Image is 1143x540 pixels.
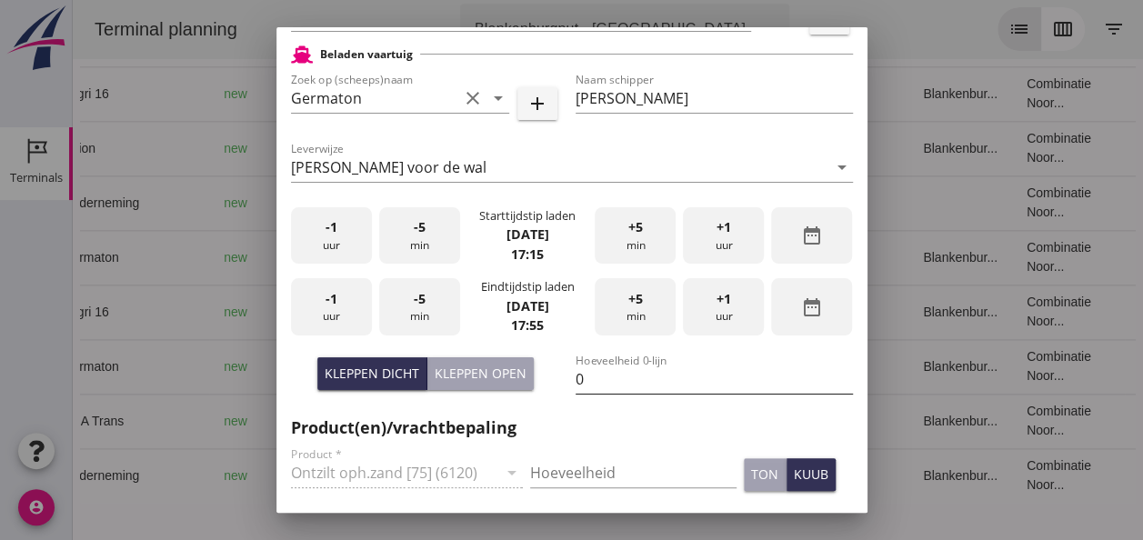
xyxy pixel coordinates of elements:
[320,46,413,63] h2: Beladen vaartuig
[317,357,427,390] button: Kleppen dicht
[939,448,1052,503] td: Combinatie Noor...
[836,66,939,121] td: Blankenbur...
[416,230,516,285] td: 672
[291,159,486,175] div: [PERSON_NAME] voor de wal
[939,66,1052,121] td: Combinatie Noor...
[606,121,697,175] td: Filling sand
[379,207,460,265] div: min
[606,230,697,285] td: Ontzilt oph.zan...
[836,230,939,285] td: Blankenbur...
[136,230,202,285] td: new
[936,18,958,40] i: list
[262,469,275,482] i: directions_boat
[1030,18,1052,40] i: filter_list
[216,357,369,376] div: Gouda
[459,89,474,100] small: m3
[939,121,1052,175] td: Combinatie Noor...
[836,448,939,503] td: Blankenbur...
[939,230,1052,285] td: Combinatie Noor...
[939,394,1052,448] td: Combinatie Noor...
[416,285,516,339] td: 1298
[606,175,697,230] td: Ontzilt oph.zan...
[801,225,823,246] i: date_range
[628,217,643,237] span: +5
[479,207,576,225] div: Starttijdstip laden
[606,448,697,503] td: Ontzilt oph.zan...
[216,303,369,322] div: Gouda
[698,121,837,175] td: 18
[356,142,369,155] i: directions_boat
[939,339,1052,394] td: Combinatie Noor...
[216,85,369,104] div: Gouda
[452,362,466,373] small: m3
[939,175,1052,230] td: Combinatie Noor...
[262,251,275,264] i: directions_boat
[787,458,836,491] button: kuub
[506,225,548,243] strong: [DATE]
[836,121,939,175] td: Blankenbur...
[836,394,939,448] td: Blankenbur...
[216,412,369,431] div: Tilburg
[530,458,737,487] input: Hoeveelheid
[683,207,764,265] div: uur
[262,87,275,100] i: directions_boat
[379,278,460,335] div: min
[216,139,369,158] div: [GEOGRAPHIC_DATA]
[576,365,853,394] input: Hoeveelheid 0-lijn
[606,66,697,121] td: Ontzilt oph.zan...
[7,16,179,42] div: Terminal planning
[480,278,574,295] div: Eindtijdstip laden
[216,194,369,213] div: Gouda
[402,18,673,40] div: Blankenburgput - [GEOGRAPHIC_DATA]
[416,448,516,503] td: 1003
[511,316,544,334] strong: 17:55
[416,121,516,175] td: 480
[291,207,372,265] div: uur
[831,156,853,178] i: arrow_drop_down
[262,415,275,427] i: directions_boat
[698,394,837,448] td: 18
[459,307,474,318] small: m3
[452,416,466,427] small: m3
[326,217,337,237] span: -1
[136,285,202,339] td: new
[136,66,202,121] td: new
[459,198,474,209] small: m3
[606,285,697,339] td: Ontzilt oph.zan...
[414,289,426,309] span: -5
[216,248,369,267] div: Gouda
[291,415,853,440] h2: Product(en)/vrachtbepaling
[751,465,778,484] div: ton
[606,394,697,448] td: Filling sand
[136,448,202,503] td: new
[262,360,275,373] i: directions_boat
[416,394,516,448] td: 336
[595,207,676,265] div: min
[416,66,516,121] td: 1298
[416,175,516,230] td: 1231
[136,394,202,448] td: new
[801,296,823,318] i: date_range
[698,339,837,394] td: 18
[136,339,202,394] td: new
[698,175,837,230] td: 18
[291,278,372,335] div: uur
[435,364,526,383] div: Kleppen open
[325,364,419,383] div: Kleppen dicht
[136,175,202,230] td: new
[939,285,1052,339] td: Combinatie Noor...
[326,289,337,309] span: -1
[511,245,544,263] strong: 17:15
[628,289,643,309] span: +5
[452,144,466,155] small: m3
[698,66,837,121] td: 18
[717,217,731,237] span: +1
[487,87,509,109] i: arrow_drop_down
[262,305,275,318] i: directions_boat
[216,466,369,485] div: Gouda
[576,84,853,113] input: Naam schipper
[744,458,787,491] button: ton
[136,121,202,175] td: new
[452,253,466,264] small: m3
[698,285,837,339] td: 18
